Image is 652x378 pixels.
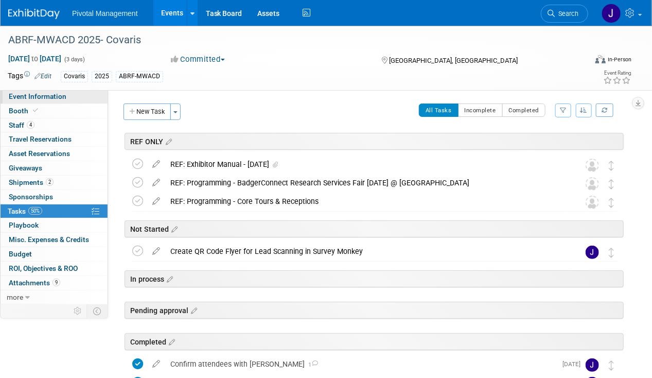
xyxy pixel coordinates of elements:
td: Tags [8,71,51,82]
a: Edit sections [163,136,172,146]
span: 50% [28,207,42,215]
a: Event Information [1,90,108,104]
button: Committed [168,54,229,65]
i: Move task [609,198,614,208]
a: Playbook [1,218,108,232]
div: In process [125,270,624,287]
span: Attachments [9,279,60,287]
a: Tasks50% [1,204,108,218]
a: Misc. Expenses & Credits [1,233,108,247]
div: REF: Programming - Core Tours & Receptions [165,193,565,210]
div: Confirm attendees with [PERSON_NAME] [165,355,556,373]
span: Misc. Expenses & Credits [9,235,89,244]
i: Move task [609,179,614,189]
div: ABRF-MWACD [116,71,163,82]
a: edit [147,160,165,169]
a: Asset Reservations [1,147,108,161]
i: Move task [609,248,614,257]
a: ROI, Objectives & ROO [1,262,108,276]
a: Attachments9 [1,276,108,290]
i: Booth reservation complete [33,108,38,113]
div: REF: Programming - BadgerConnect Research Services Fair [DATE] @ [GEOGRAPHIC_DATA] [165,174,565,192]
a: edit [147,247,165,256]
span: 4 [27,121,34,129]
span: 9 [52,279,60,286]
a: Edit sections [166,336,175,347]
i: Move task [609,161,614,170]
a: Booth [1,104,108,118]
img: ExhibitDay [8,9,60,19]
span: Event Information [9,92,66,100]
a: edit [147,359,165,369]
a: Shipments2 [1,176,108,190]
span: Search [555,10,578,18]
div: REF: Exhibitor Manual - [DATE] [165,156,565,173]
div: Event Format [540,54,631,69]
div: Pending approval [125,302,624,319]
img: Jessica Gatton [586,246,599,259]
a: Search [541,5,588,23]
button: Completed [502,104,546,117]
a: Sponsorships [1,190,108,204]
span: Asset Reservations [9,149,70,158]
img: Jessica Gatton [602,4,621,23]
a: Edit [34,73,51,80]
i: Move task [609,360,614,370]
a: Giveaways [1,161,108,175]
span: to [30,55,40,63]
span: [DATE] [DATE] [8,54,62,63]
a: edit [147,197,165,206]
a: Travel Reservations [1,132,108,146]
button: New Task [124,104,171,120]
span: Playbook [9,221,39,229]
div: Completed [125,333,624,350]
span: more [7,293,23,301]
button: Incomplete [458,104,503,117]
span: Budget [9,250,32,258]
div: Create QR Code Flyer for Lead Scanning in Survey Monkey [165,243,565,260]
span: 1 [305,362,318,368]
img: Unassigned [586,196,599,209]
td: Personalize Event Tab Strip [69,304,87,318]
span: Tasks [8,207,42,215]
span: Sponsorships [9,193,53,201]
img: Jessica Gatton [586,358,599,372]
a: Edit sections [164,273,173,284]
div: Event Rating [603,71,631,76]
span: Travel Reservations [9,135,72,143]
div: 2025 [92,71,112,82]
div: ABRF-MWACD 2025- Covaris [5,31,578,49]
span: [DATE] [562,360,586,368]
span: Giveaways [9,164,42,172]
div: REF ONLY [125,133,624,150]
a: edit [147,178,165,187]
div: Covaris [61,71,88,82]
a: Staff4 [1,118,108,132]
span: Booth [9,107,40,115]
button: All Tasks [419,104,459,117]
span: 2 [46,178,54,186]
img: Unassigned [586,159,599,172]
span: ROI, Objectives & ROO [9,264,78,272]
a: Edit sections [188,305,197,315]
a: Budget [1,247,108,261]
span: (3 days) [63,56,85,63]
img: Unassigned [586,177,599,191]
div: In-Person [607,56,631,63]
span: Staff [9,121,34,129]
span: Shipments [9,178,54,186]
td: Toggle Event Tabs [87,304,108,318]
span: [GEOGRAPHIC_DATA], [GEOGRAPHIC_DATA] [390,57,518,64]
a: Refresh [596,104,613,117]
a: Edit sections [169,224,178,234]
div: Not Started [125,220,624,237]
img: Format-Inperson.png [595,55,606,63]
span: Pivotal Management [72,9,138,18]
a: more [1,290,108,304]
